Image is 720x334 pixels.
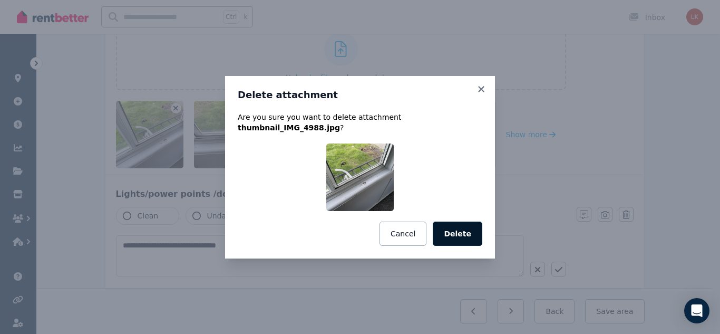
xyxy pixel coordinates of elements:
[238,112,482,133] p: Are you sure you want to delete attachment ?
[238,89,482,101] h3: Delete attachment
[684,298,709,323] div: Open Intercom Messenger
[433,222,482,246] button: Delete
[326,144,394,211] img: thumbnail_IMG_4988.jpg
[238,123,340,132] span: thumbnail_IMG_4988.jpg
[380,222,426,246] button: Cancel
